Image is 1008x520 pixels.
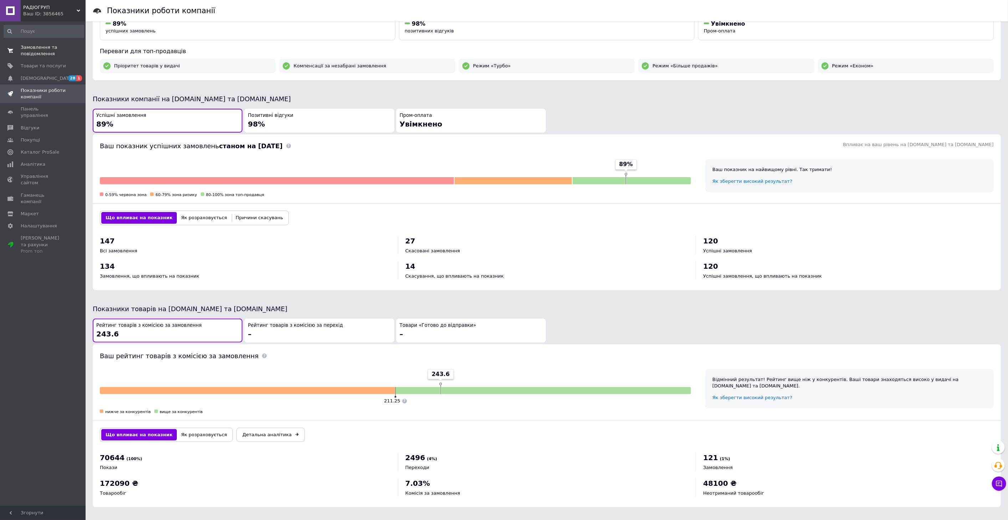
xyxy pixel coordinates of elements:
[711,20,745,27] span: Увімкнено
[100,262,115,271] span: 134
[405,237,415,245] span: 27
[93,319,242,343] button: Рейтинг товарів з комісією за замовлення243.6
[100,142,283,150] span: Ваш показник успішних замовлень
[704,28,736,34] span: Пром-оплата
[100,248,137,253] span: Всі замовлення
[405,273,504,279] span: Скасування, що впливають на показник
[21,211,39,217] span: Маркет
[107,6,215,15] h1: Показники роботи компанії
[405,262,415,271] span: 14
[93,109,242,133] button: Успішні замовлення89%
[21,63,66,69] span: Товари та послуги
[100,453,125,462] span: 70644
[703,262,718,271] span: 120
[248,322,343,329] span: Рейтинг товарів з комісією за перехід
[21,223,57,229] span: Налаштування
[244,319,394,343] button: Рейтинг товарів з комісією за перехід–
[100,237,115,245] span: 147
[21,248,66,254] div: Prom топ
[114,63,180,69] span: Пріоритет товарів у видачі
[21,125,39,131] span: Відгуки
[231,212,287,223] button: Причини скасувань
[206,192,264,197] span: 80-100% зона топ-продавця
[703,490,764,496] span: Неотриманий товарообіг
[155,192,197,197] span: 60-79% зона ризику
[4,25,84,38] input: Пошук
[405,453,425,462] span: 2496
[843,142,994,147] span: Впливає на ваш рівень на [DOMAIN_NAME] та [DOMAIN_NAME]
[100,14,395,40] button: 89%успішних замовлень
[105,410,151,414] span: нижче за конкурентів
[21,173,66,186] span: Управління сайтом
[100,352,259,360] span: Ваш рейтинг товарів з комісією за замовлення
[23,4,77,11] span: РАДІОГРУП
[100,479,138,488] span: 172090 ₴
[405,28,454,34] span: позитивних відгуків
[405,248,460,253] span: Скасовані замовлення
[23,11,86,17] div: Ваш ID: 3856465
[703,273,822,279] span: Успішні замовлення, що впливають на показник
[113,20,126,27] span: 89%
[68,75,76,81] span: 28
[21,44,66,57] span: Замовлення та повідомлення
[703,479,737,488] span: 48100 ₴
[106,28,155,34] span: успішних замовлень
[698,14,994,40] button: УвімкненоПром-оплата
[236,428,305,442] a: Детальна аналітика
[832,63,874,69] span: Режим «Економ»
[712,179,792,184] a: Як зберегти високий результат?
[405,479,430,488] span: 7.03%
[248,112,293,119] span: Позитивні відгуки
[703,248,752,253] span: Успішні замовлення
[396,319,546,343] button: Товари «Готово до відправки»–
[21,137,40,143] span: Покупці
[427,457,437,461] span: (4%)
[400,330,403,338] span: –
[244,109,394,133] button: Позитивні відгуки98%
[100,465,117,470] span: Покази
[712,395,792,400] a: Як зберегти високий результат?
[248,330,251,338] span: –
[160,410,203,414] span: вище за конкурентів
[21,192,66,205] span: Гаманець компанії
[21,75,73,82] span: [DEMOGRAPHIC_DATA]
[396,109,546,133] button: Пром-оплатаУвімкнено
[127,457,142,461] span: (100%)
[177,429,231,441] button: Як розраховується
[703,465,733,470] span: Замовлення
[93,305,287,313] span: Показники товарів на [DOMAIN_NAME] та [DOMAIN_NAME]
[400,322,476,329] span: Товари «Готово до відправки»
[100,273,199,279] span: Замовлення, що впливають на показник
[703,453,718,462] span: 121
[712,166,987,173] div: Ваш показник на найвищому рівні. Так тримати!
[992,477,1006,491] button: Чат з покупцем
[384,398,400,403] span: 211.25
[101,429,177,441] button: Що впливає на показник
[405,490,460,496] span: Комісія за замовлення
[653,63,718,69] span: Режим «Більше продажів»
[399,14,695,40] button: 98%позитивних відгуків
[412,20,425,27] span: 98%
[248,120,265,128] span: 98%
[400,112,432,119] span: Пром-оплата
[473,63,511,69] span: Режим «Турбо»
[432,370,450,378] span: 243.6
[712,376,987,389] div: Відмінний результат! Рейтинг вище ніж у конкурентів. Ваші товари знаходяться високо у видачі на [...
[405,465,429,470] span: Переходи
[703,237,718,245] span: 120
[76,75,82,81] span: 1
[100,48,186,55] span: Переваги для топ-продавців
[93,95,291,103] span: Показники компанії на [DOMAIN_NAME] та [DOMAIN_NAME]
[101,212,177,223] button: Що впливає на показник
[21,87,66,100] span: Показники роботи компанії
[720,457,730,461] span: (1%)
[96,322,202,329] span: Рейтинг товарів з комісією за замовлення
[21,235,66,254] span: [PERSON_NAME] та рахунки
[96,330,119,338] span: 243.6
[177,212,231,223] button: Як розраховується
[100,490,126,496] span: Товарообіг
[105,192,147,197] span: 0-59% червона зона
[21,161,45,168] span: Аналітика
